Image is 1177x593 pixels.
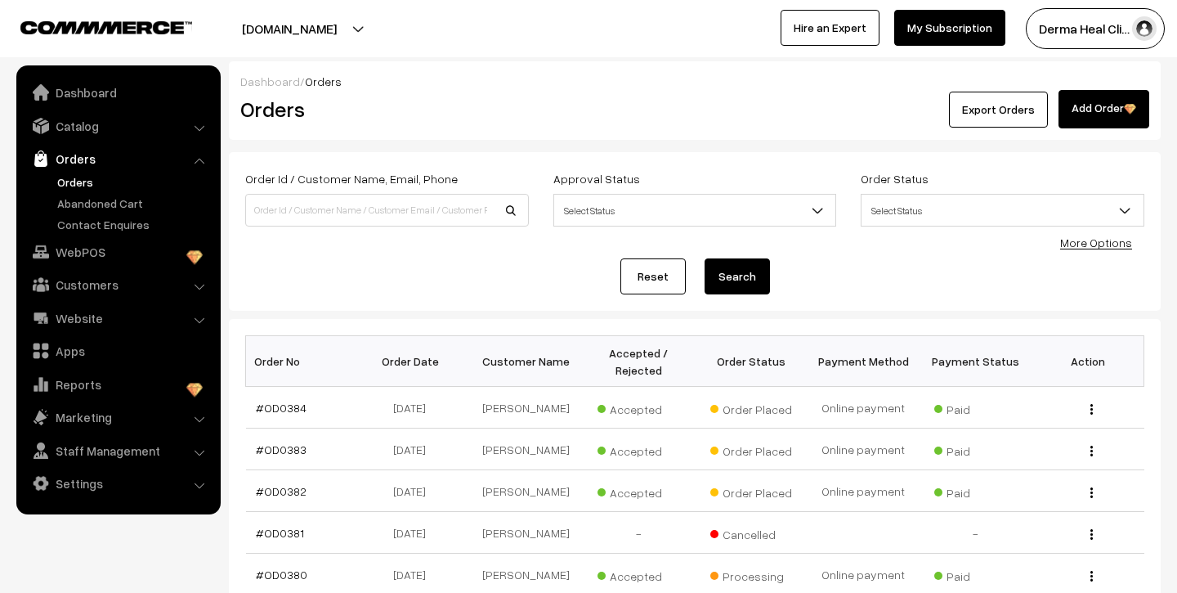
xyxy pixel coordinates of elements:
[710,522,792,543] span: Cancelled
[358,470,470,512] td: [DATE]
[597,564,679,585] span: Accepted
[20,16,163,36] a: COMMMERCE
[358,387,470,429] td: [DATE]
[256,568,307,582] a: #OD0380
[358,336,470,387] th: Order Date
[934,480,1016,501] span: Paid
[949,92,1048,128] button: Export Orders
[245,170,458,187] label: Order Id / Customer Name, Email, Phone
[920,512,1032,554] td: -
[20,270,215,299] a: Customers
[861,196,1143,225] span: Select Status
[358,512,470,554] td: [DATE]
[920,336,1032,387] th: Payment Status
[256,401,307,415] a: #OD0384
[553,194,837,227] span: Select Status
[1058,90,1149,128] a: Add Order
[710,397,792,418] span: Order Placed
[256,484,307,498] a: #OD0382
[1090,529,1093,540] img: Menu
[934,397,1016,418] span: Paid
[20,144,215,173] a: Orders
[1060,236,1132,249] a: More Options
[894,10,1005,46] a: My Subscription
[53,173,215,191] a: Orders
[20,21,192,34] img: COMMMERCE
[710,438,792,460] span: Order Placed
[597,438,679,460] span: Accepted
[470,512,582,554] td: [PERSON_NAME]
[705,258,770,294] button: Search
[240,74,300,88] a: Dashboard
[807,429,919,470] td: Online payment
[807,336,919,387] th: Payment Method
[20,469,215,498] a: Settings
[20,336,215,366] a: Apps
[20,78,215,107] a: Dashboard
[20,436,215,465] a: Staff Management
[256,526,304,540] a: #OD0381
[583,336,695,387] th: Accepted / Rejected
[781,10,879,46] a: Hire an Expert
[861,194,1144,227] span: Select Status
[597,480,679,501] span: Accepted
[53,216,215,233] a: Contact Enquires
[245,194,529,227] input: Order Id / Customer Name / Customer Email / Customer Phone
[695,336,807,387] th: Order Status
[246,336,358,387] th: Order No
[470,336,582,387] th: Customer Name
[710,480,792,501] span: Order Placed
[934,438,1016,460] span: Paid
[620,258,686,294] a: Reset
[20,237,215,267] a: WebPOS
[470,429,582,470] td: [PERSON_NAME]
[1032,336,1143,387] th: Action
[807,470,919,512] td: Online payment
[256,443,307,456] a: #OD0383
[20,402,215,432] a: Marketing
[240,73,1149,90] div: /
[470,387,582,429] td: [PERSON_NAME]
[20,303,215,333] a: Website
[1090,571,1093,582] img: Menu
[861,170,929,187] label: Order Status
[53,195,215,212] a: Abandoned Cart
[553,170,640,187] label: Approval Status
[1026,8,1165,49] button: Derma Heal Cli…
[20,370,215,399] a: Reports
[185,8,394,49] button: [DOMAIN_NAME]
[20,111,215,141] a: Catalog
[583,512,695,554] td: -
[597,397,679,418] span: Accepted
[470,470,582,512] td: [PERSON_NAME]
[1090,487,1093,498] img: Menu
[807,387,919,429] td: Online payment
[1090,446,1093,456] img: Menu
[1090,404,1093,415] img: Menu
[934,564,1016,585] span: Paid
[305,74,342,88] span: Orders
[1132,16,1157,41] img: user
[358,429,470,470] td: [DATE]
[554,196,836,225] span: Select Status
[710,564,792,585] span: Processing
[240,97,527,122] h2: Orders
